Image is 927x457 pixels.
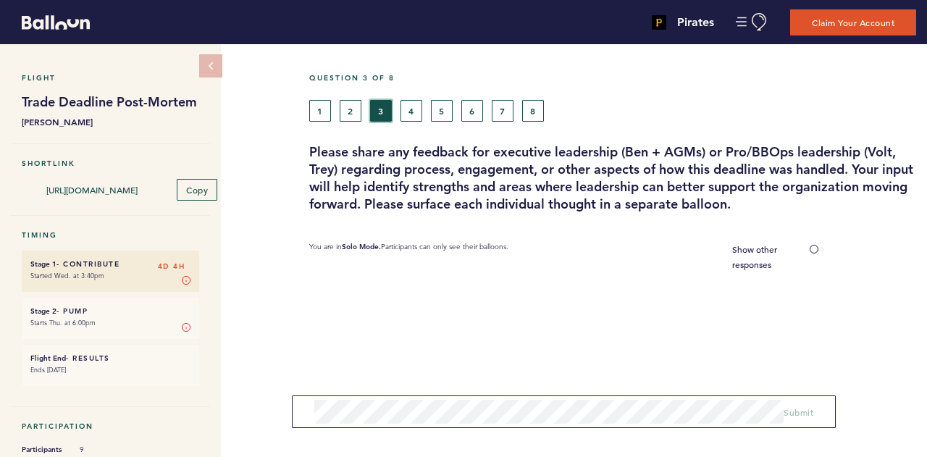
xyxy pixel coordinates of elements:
h5: Question 3 of 8 [309,73,916,83]
span: 4D 4H [158,259,185,274]
time: Starts Thu. at 6:00pm [30,318,96,327]
small: Stage 1 [30,259,56,269]
time: Ends [DATE] [30,365,66,374]
h6: - Pump [30,306,190,316]
b: [PERSON_NAME] [22,114,199,129]
h6: - Contribute [30,259,190,269]
h5: Participation [22,422,199,431]
svg: Balloon [22,15,90,30]
button: 2 [340,100,361,122]
small: Flight End [30,353,66,363]
button: Submit [784,405,813,419]
button: Claim Your Account [790,9,916,35]
button: 8 [522,100,544,122]
button: Copy [177,179,217,201]
time: Started Wed. at 3:40pm [30,271,104,280]
h1: Trade Deadline Post-Mortem [22,93,199,111]
button: 1 [309,100,331,122]
b: Solo Mode. [342,242,381,251]
span: 9 [80,445,123,455]
button: 4 [400,100,422,122]
p: You are in Participants can only see their balloons. [309,242,508,272]
button: 3 [370,100,392,122]
h5: Timing [22,230,199,240]
h5: Flight [22,73,199,83]
h5: Shortlink [22,159,199,168]
small: Stage 2 [30,306,56,316]
a: Balloon [11,14,90,30]
span: Participants [22,443,65,457]
h3: Please share any feedback for executive leadership (Ben + AGMs) or Pro/BBOps leadership (Volt, Tr... [309,143,916,213]
span: Copy [186,184,208,196]
h6: - Results [30,353,190,363]
button: 5 [431,100,453,122]
button: Manage Account [736,13,768,31]
span: Show other responses [732,243,777,270]
span: Submit [784,406,813,418]
button: 7 [492,100,513,122]
h4: Pirates [677,14,714,31]
button: 6 [461,100,483,122]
